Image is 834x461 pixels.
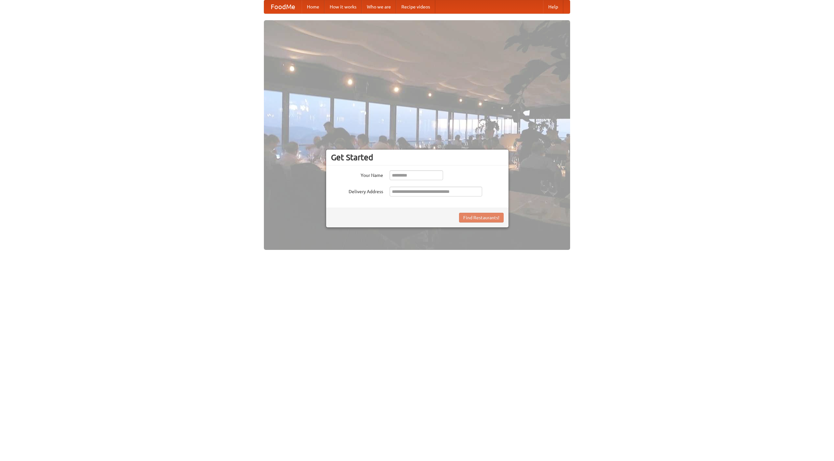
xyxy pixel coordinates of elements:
h3: Get Started [331,152,504,162]
a: Home [302,0,324,13]
a: FoodMe [264,0,302,13]
button: Find Restaurants! [459,213,504,223]
label: Delivery Address [331,187,383,195]
a: Who we are [362,0,396,13]
a: Recipe videos [396,0,435,13]
label: Your Name [331,170,383,179]
a: Help [543,0,563,13]
a: How it works [324,0,362,13]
